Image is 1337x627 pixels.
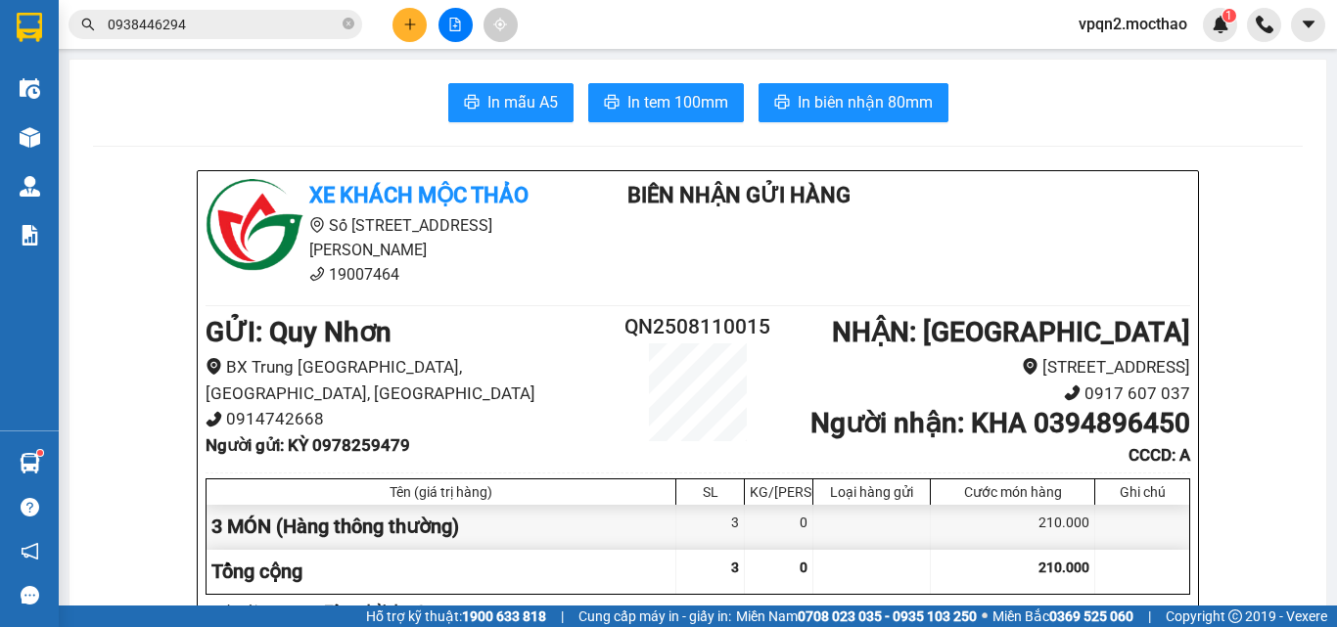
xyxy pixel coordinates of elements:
li: Số [STREET_ADDRESS][PERSON_NAME] [206,213,570,262]
span: search [81,18,95,31]
div: 210.000 [931,505,1095,549]
li: [STREET_ADDRESS] [780,354,1190,381]
span: Cung cấp máy in - giấy in: [578,605,731,627]
input: Tìm tên, số ĐT hoặc mã đơn [108,14,339,35]
span: | [1148,605,1151,627]
span: In biên nhận 80mm [798,90,933,114]
button: file-add [438,8,473,42]
b: Xe khách Mộc Thảo [309,183,529,207]
li: 0914742668 [206,406,616,432]
h2: QN2508110015 [616,311,780,343]
span: 0 [800,560,807,575]
span: printer [464,94,480,112]
span: notification [21,542,39,560]
div: KG/[PERSON_NAME] [750,484,807,500]
img: warehouse-icon [20,127,40,148]
div: 3 MÓN (Hàng thông thường) [207,505,676,549]
button: caret-down [1291,8,1325,42]
span: Miền Bắc [992,605,1133,627]
img: icon-new-feature [1212,16,1229,33]
span: plus [403,18,417,31]
span: phone [309,266,325,282]
button: printerIn biên nhận 80mm [759,83,948,122]
span: | [561,605,564,627]
img: warehouse-icon [20,176,40,197]
span: aim [493,18,507,31]
li: 0917 607 037 [780,381,1190,407]
span: environment [309,217,325,233]
strong: 1900 633 818 [462,608,546,624]
span: environment [1022,358,1038,375]
sup: 1 [1222,9,1236,22]
span: 210.000 [1038,560,1089,575]
span: phone [206,411,222,427]
span: ⚪️ [982,612,988,620]
img: logo.jpg [206,179,303,277]
span: vpqn2.mocthao [1063,12,1203,36]
span: In tem 100mm [627,90,728,114]
img: phone-icon [1256,16,1273,33]
span: Miền Nam [736,605,977,627]
b: Tổng phải thu: 0 [325,603,425,618]
div: 3 [676,505,745,549]
img: warehouse-icon [20,78,40,99]
button: plus [392,8,427,42]
strong: 0708 023 035 - 0935 103 250 [798,608,977,624]
li: BX Trung [GEOGRAPHIC_DATA], [GEOGRAPHIC_DATA], [GEOGRAPHIC_DATA] [206,354,616,406]
span: Tổng cộng [211,560,302,583]
span: printer [774,94,790,112]
div: Ghi chú [1100,484,1184,500]
img: logo-vxr [17,13,42,42]
span: In mẫu A5 [487,90,558,114]
b: NHẬN : [GEOGRAPHIC_DATA] [832,316,1190,348]
span: printer [604,94,620,112]
div: Tên (giá trị hàng) [211,484,670,500]
b: GỬI : Quy Nhơn [206,316,392,348]
b: Người gửi : KỲ 0978259479 [206,435,410,455]
b: CCCD : A [1129,445,1190,465]
li: 19007464 [206,262,570,287]
div: Cước rồi : 210.000 [206,600,317,621]
span: environment [206,358,222,375]
button: printerIn tem 100mm [588,83,744,122]
span: close-circle [343,18,354,29]
div: 0 [745,505,813,549]
span: question-circle [21,498,39,516]
b: Người nhận : KHA 0394896450 [810,407,1190,439]
span: caret-down [1300,16,1317,33]
span: close-circle [343,16,354,34]
div: SL [681,484,739,500]
strong: 0369 525 060 [1049,608,1133,624]
div: Cước món hàng [936,484,1089,500]
b: Biên Nhận Gửi Hàng [627,183,851,207]
img: warehouse-icon [20,453,40,473]
span: 1 [1225,9,1232,22]
span: 3 [731,560,739,575]
sup: 1 [37,450,43,456]
button: printerIn mẫu A5 [448,83,574,122]
span: file-add [448,18,462,31]
span: copyright [1228,609,1242,623]
span: Hỗ trợ kỹ thuật: [366,605,546,627]
img: solution-icon [20,225,40,246]
span: phone [1064,384,1081,401]
button: aim [484,8,518,42]
span: message [21,586,39,605]
div: Loại hàng gửi [818,484,925,500]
